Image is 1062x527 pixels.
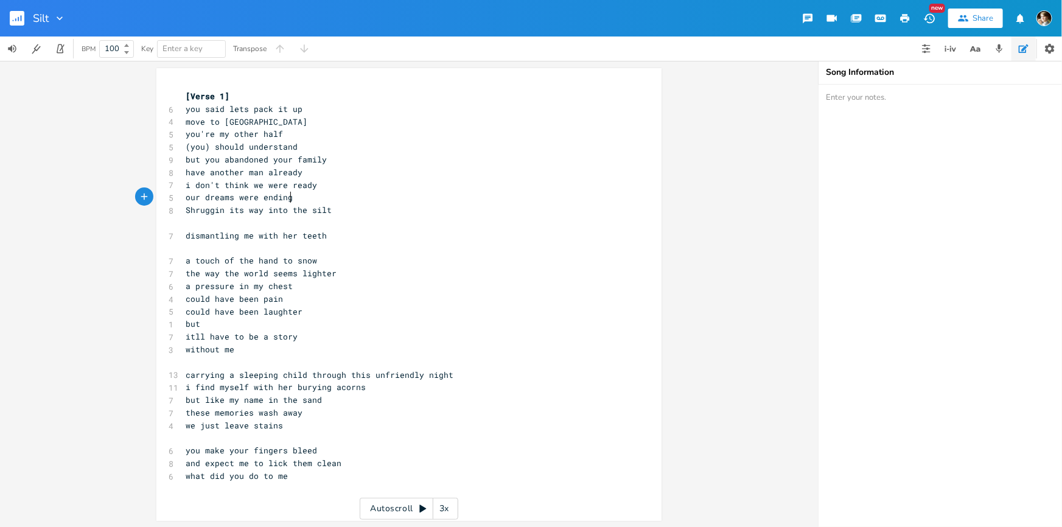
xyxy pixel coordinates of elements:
span: but [186,318,200,329]
div: Share [973,13,993,24]
span: you said lets pack it up [186,103,302,114]
div: 3x [433,498,455,520]
span: and expect me to lick them clean [186,458,341,469]
div: Song Information [826,68,1055,77]
span: but like my name in the sand [186,394,322,405]
span: our dreams were ending [186,192,293,203]
div: BPM [82,46,96,52]
span: a touch of the hand to snow [186,255,317,266]
span: the way the world seems lighter [186,268,337,279]
span: what did you do to me [186,470,288,481]
span: Shruggin its way into the silt [186,204,332,215]
span: itll have to be a story [186,331,298,342]
span: you're my other half [186,128,283,139]
span: Enter a key [162,43,203,54]
span: carrying a sleeping child through this unfriendly night [186,369,453,380]
div: Autoscroll [360,498,458,520]
span: i don't think we were ready [186,180,317,190]
span: Silt [33,13,49,24]
span: dismantling me with her teeth [186,230,327,241]
span: i find myself with her burying acorns [186,382,366,393]
span: you make your fingers bleed [186,445,317,456]
button: New [917,7,941,29]
div: Key [141,45,153,52]
span: could have been pain [186,293,283,304]
div: Transpose [233,45,267,52]
img: Robert Wise [1036,10,1052,26]
span: [Verse 1] [186,91,229,102]
span: but you abandoned your family [186,154,327,165]
button: Share [948,9,1003,28]
span: move to [GEOGRAPHIC_DATA] [186,116,307,127]
span: we just leave stains [186,420,283,431]
span: (you) should understand [186,141,298,152]
span: without me [186,344,234,355]
span: these memories wash away [186,407,302,418]
span: a pressure in my chest [186,281,293,291]
div: New [929,4,945,13]
span: have another man already [186,167,302,178]
span: could have been laughter [186,306,302,317]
